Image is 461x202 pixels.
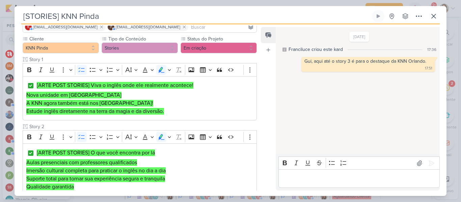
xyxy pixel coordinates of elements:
mark: [ARTE POST STORIES] O que você encontra por lá [37,149,155,156]
input: Buscar [190,23,255,31]
label: Status do Projeto [187,35,257,42]
mark: Estude inglês diretamente na terra da magia e da diversão. [26,108,164,115]
mark: Imersão cultural completa para praticar o inglês no dia a dia [26,167,166,174]
mark: Suporte total para tornar sua experiência segura e tranquila [26,175,165,182]
div: 17:51 [425,66,432,71]
mark: Nova unidade em [GEOGRAPHIC_DATA] [26,92,121,98]
div: Franciluce criou este kard [289,46,343,53]
div: financeiro.knnpinda@gmail.com [108,24,114,30]
div: Editor editing area: main [23,76,257,121]
span: [EMAIL_ADDRESS][DOMAIN_NAME] [116,24,180,30]
input: Texto sem título [28,56,257,63]
mark: A KNN agora também está nos [GEOGRAPHIC_DATA]! [26,100,153,107]
p: k [27,26,29,29]
input: Texto sem título [28,123,257,130]
mark: [ARTE POST STORIES] Viva o inglês onde ele realmente acontece! [37,82,193,89]
button: Em criação [181,42,257,53]
div: Editor toolbar [23,63,257,76]
div: knnpinda@gmail.com [25,24,32,30]
div: Editor editing area: main [278,169,440,188]
label: Cliente [29,35,99,42]
mark: Qualidade garantida [26,183,74,190]
div: Editor toolbar [278,156,440,170]
div: Gui, aqui até o story 3 é para o destaque da KNN Orlando. [304,58,426,64]
p: f [110,26,112,29]
mark: Aulas presenciais com professores qualificados [26,159,137,166]
label: Tipo de Conteúdo [108,35,178,42]
input: Kard Sem Título [21,10,371,22]
div: Editor editing area: main [23,143,257,196]
div: 17:36 [427,47,436,53]
div: Editor toolbar [23,130,257,143]
div: Ligar relógio [376,13,381,19]
span: [EMAIL_ADDRESS][DOMAIN_NAME] [33,24,98,30]
button: Stories [102,42,178,53]
button: KNN Pinda [23,42,99,53]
